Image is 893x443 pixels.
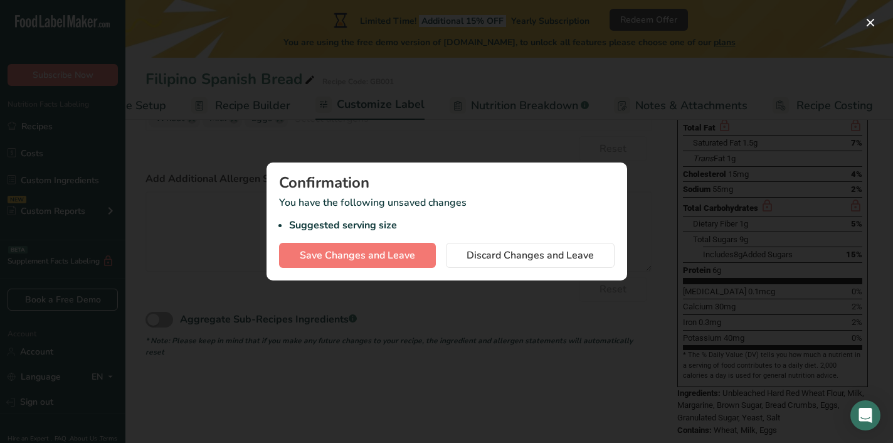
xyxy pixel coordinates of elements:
[467,248,594,263] span: Discard Changes and Leave
[446,243,615,268] button: Discard Changes and Leave
[300,248,415,263] span: Save Changes and Leave
[289,218,615,233] li: Suggested serving size
[279,195,615,233] p: You have the following unsaved changes
[850,400,880,430] div: Open Intercom Messenger
[279,175,615,190] div: Confirmation
[279,243,436,268] button: Save Changes and Leave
